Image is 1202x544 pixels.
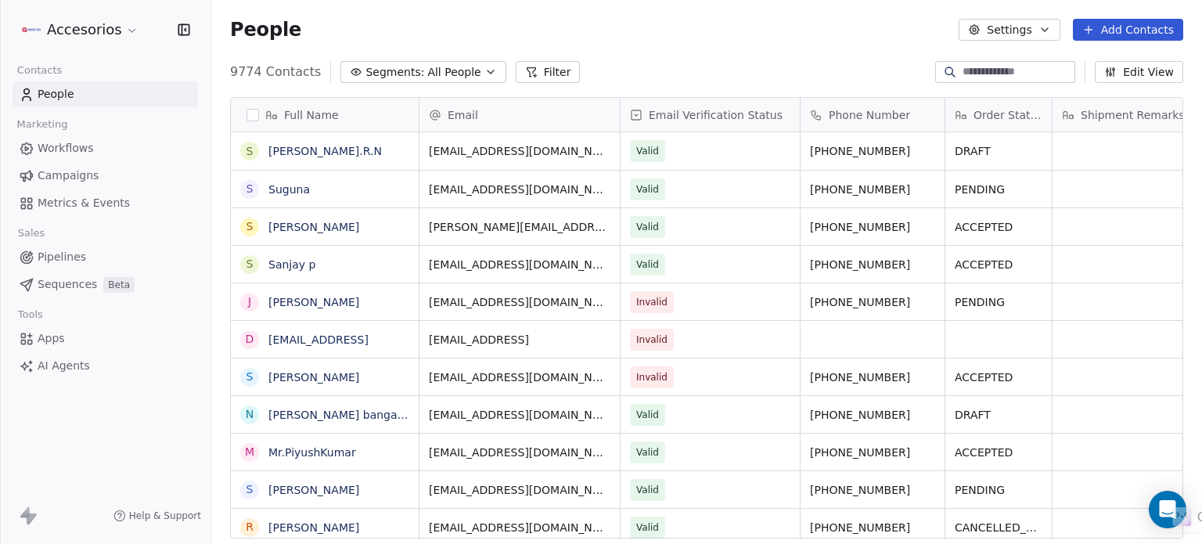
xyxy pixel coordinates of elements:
[516,61,581,83] button: Filter
[47,20,122,40] span: Accesorios
[22,20,41,39] img: Accesorios-AMZ-Logo.png
[636,294,668,310] span: Invalid
[636,219,659,235] span: Valid
[44,25,77,38] div: v 4.0.25
[429,143,610,159] span: [EMAIL_ADDRESS][DOMAIN_NAME]
[621,98,800,131] div: Email Verification Status
[429,182,610,197] span: [EMAIL_ADDRESS][DOMAIN_NAME]
[429,257,610,272] span: [EMAIL_ADDRESS][DOMAIN_NAME]
[268,333,369,346] a: [EMAIL_ADDRESS]
[268,183,310,196] a: Suguna
[231,98,419,131] div: Full Name
[103,277,135,293] span: Beta
[247,143,254,160] div: S
[810,482,935,498] span: [PHONE_NUMBER]
[230,18,301,41] span: People
[38,249,86,265] span: Pipelines
[268,371,359,384] a: [PERSON_NAME]
[955,294,1042,310] span: PENDING
[810,182,935,197] span: [PHONE_NUMBER]
[268,446,356,459] a: Mr.PiyushKumar
[248,294,251,310] div: J
[247,218,254,235] div: S
[38,168,99,184] span: Campaigns
[649,107,783,123] span: Email Verification Status
[810,520,935,535] span: [PHONE_NUMBER]
[13,135,198,161] a: Workflows
[429,294,610,310] span: [EMAIL_ADDRESS][DOMAIN_NAME]
[38,276,97,293] span: Sequences
[13,81,198,107] a: People
[245,444,254,460] div: M
[955,445,1042,460] span: ACCEPTED
[810,219,935,235] span: [PHONE_NUMBER]
[801,98,945,131] div: Phone Number
[810,445,935,460] span: [PHONE_NUMBER]
[427,64,480,81] span: All People
[1073,19,1183,41] button: Add Contacts
[810,294,935,310] span: [PHONE_NUMBER]
[13,326,198,351] a: Apps
[636,332,668,348] span: Invalid
[38,86,74,103] span: People
[448,107,478,123] span: Email
[13,163,198,189] a: Campaigns
[429,219,610,235] span: [PERSON_NAME][EMAIL_ADDRESS][DOMAIN_NAME]
[38,195,130,211] span: Metrics & Events
[13,244,198,270] a: Pipelines
[173,92,264,103] div: Keywords by Traffic
[636,369,668,385] span: Invalid
[11,222,52,245] span: Sales
[959,19,1060,41] button: Settings
[955,257,1042,272] span: ACCEPTED
[284,107,339,123] span: Full Name
[429,520,610,535] span: [EMAIL_ADDRESS][DOMAIN_NAME]
[268,521,359,534] a: [PERSON_NAME]
[42,91,55,103] img: tab_domain_overview_orange.svg
[230,63,321,81] span: 9774 Contacts
[247,256,254,272] div: S
[636,143,659,159] span: Valid
[231,132,419,539] div: grid
[1095,61,1183,83] button: Edit View
[10,113,74,136] span: Marketing
[246,331,254,348] div: d
[25,25,38,38] img: logo_orange.svg
[429,369,610,385] span: [EMAIL_ADDRESS][DOMAIN_NAME]
[25,41,38,53] img: website_grey.svg
[973,107,1042,123] span: Order Status
[41,41,172,53] div: Domain: [DOMAIN_NAME]
[636,482,659,498] span: Valid
[429,407,610,423] span: [EMAIL_ADDRESS][DOMAIN_NAME]
[246,406,254,423] div: N
[268,221,359,233] a: [PERSON_NAME]
[636,257,659,272] span: Valid
[955,520,1042,535] span: CANCELLED_BY_CUSTOMER
[636,407,659,423] span: Valid
[268,484,359,496] a: [PERSON_NAME]
[636,520,659,535] span: Valid
[19,16,142,43] button: Accesorios
[13,272,198,297] a: SequencesBeta
[13,190,198,216] a: Metrics & Events
[156,91,168,103] img: tab_keywords_by_traffic_grey.svg
[429,445,610,460] span: [EMAIL_ADDRESS][DOMAIN_NAME]
[268,409,426,421] a: [PERSON_NAME] bangarurao
[247,481,254,498] div: S
[247,181,254,197] div: S
[1149,491,1186,528] div: Open Intercom Messenger
[38,140,94,157] span: Workflows
[636,182,659,197] span: Valid
[11,303,49,326] span: Tools
[38,358,90,374] span: AI Agents
[810,257,935,272] span: [PHONE_NUMBER]
[955,482,1042,498] span: PENDING
[955,143,1042,159] span: DRAFT
[247,369,254,385] div: S
[268,145,382,157] a: [PERSON_NAME].R.N
[365,64,424,81] span: Segments:
[246,519,254,535] div: R
[955,369,1042,385] span: ACCEPTED
[955,219,1042,235] span: ACCEPTED
[268,258,315,271] a: Sanjay p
